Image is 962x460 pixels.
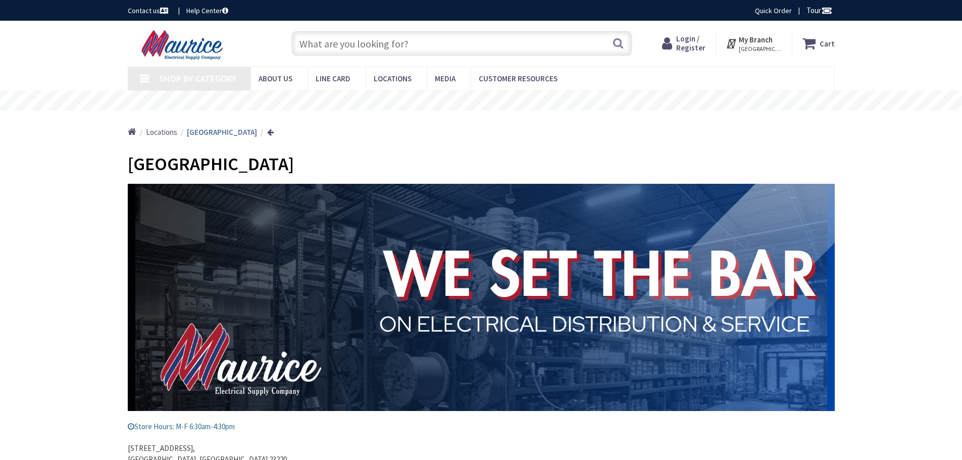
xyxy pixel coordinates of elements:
span: Media [435,74,455,83]
strong: My Branch [739,35,773,44]
span: Locations [374,74,412,83]
a: Login / Register [662,34,705,53]
img: Maurice Electrical Supply Company [128,29,239,61]
strong: [GEOGRAPHIC_DATA] [187,127,257,137]
rs-layer: Free Same Day Pickup at 15 Locations [389,95,574,107]
span: About us [259,74,292,83]
span: Line Card [316,74,350,83]
span: Login / Register [676,34,705,53]
div: My Branch [GEOGRAPHIC_DATA], [GEOGRAPHIC_DATA] [726,34,782,53]
span: Tour [806,6,832,15]
a: Help Center [186,6,228,16]
span: [GEOGRAPHIC_DATA] [128,152,294,175]
a: Locations [146,127,177,137]
span: [GEOGRAPHIC_DATA], [GEOGRAPHIC_DATA] [739,45,782,53]
a: Contact us [128,6,170,16]
input: What are you looking for? [291,31,632,56]
span: Shop By Category [159,73,236,84]
span: Store Hours: M-F 6:30am-4:30pm [128,422,235,431]
img: 1_1.png [128,184,835,415]
strong: Cart [820,34,835,53]
a: Quick Order [755,6,792,16]
a: Cart [802,34,835,53]
span: Customer Resources [479,74,558,83]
